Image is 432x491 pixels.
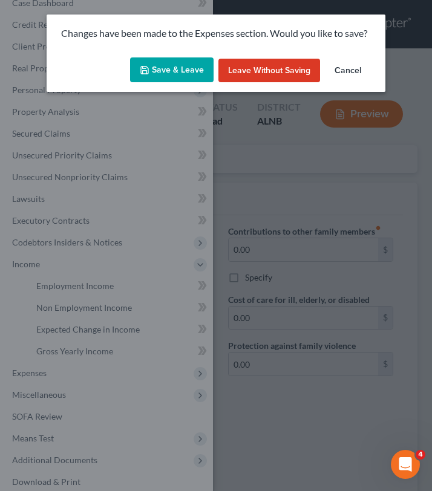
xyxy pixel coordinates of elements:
p: Changes have been made to the Expenses section. Would you like to save? [61,27,371,41]
iframe: Intercom live chat [391,450,420,479]
button: Save & Leave [130,57,214,83]
button: Cancel [325,59,371,83]
span: 4 [416,450,425,460]
button: Leave without Saving [218,59,320,83]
